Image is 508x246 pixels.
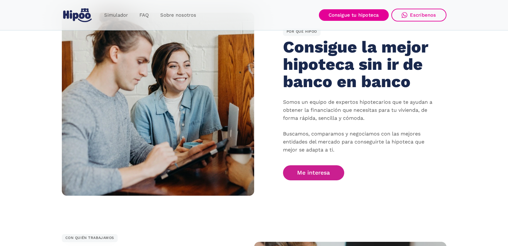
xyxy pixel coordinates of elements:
p: Somos un equipo de expertos hipotecarios que te ayudan a obtener la financiación que necesitas pa... [283,98,437,154]
a: FAQ [134,9,154,21]
div: Escríbenos [410,12,436,18]
a: home [62,6,93,25]
a: Escríbenos [391,9,446,21]
a: Consigue tu hipoteca [319,9,389,21]
div: POR QUÉ HIPOO [283,28,321,36]
a: Sobre nosotros [154,9,202,21]
div: CON QUIÉN TRABAJAMOS [62,234,118,242]
a: Simulador [98,9,134,21]
h2: Consigue la mejor hipoteca sin ir de banco en banco [283,38,431,90]
a: Me interesa [283,165,345,180]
